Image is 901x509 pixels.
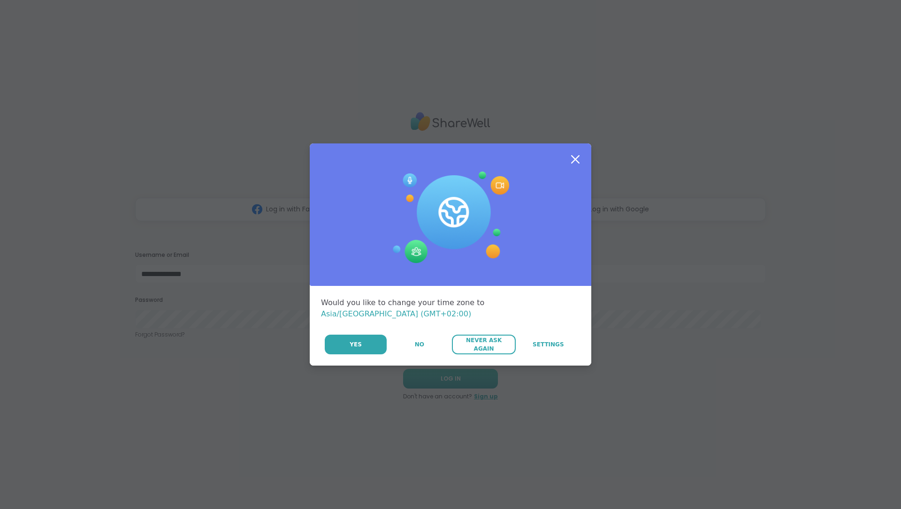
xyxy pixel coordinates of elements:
[452,335,515,354] button: Never Ask Again
[350,340,362,349] span: Yes
[415,340,424,349] span: No
[321,297,580,320] div: Would you like to change your time zone to
[517,335,580,354] a: Settings
[533,340,564,349] span: Settings
[457,336,511,353] span: Never Ask Again
[388,335,451,354] button: No
[321,309,471,318] span: Asia/[GEOGRAPHIC_DATA] (GMT+02:00)
[392,172,509,263] img: Session Experience
[325,335,387,354] button: Yes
